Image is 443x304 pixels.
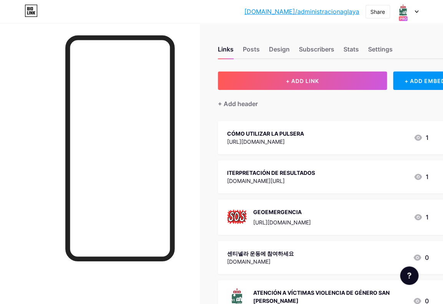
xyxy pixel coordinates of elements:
[227,207,247,227] img: GEOEMERGENCIA
[253,218,311,226] div: [URL][DOMAIN_NAME]
[299,45,334,58] div: Subscribers
[413,172,429,181] div: 1
[343,45,359,58] div: Stats
[227,177,315,185] div: [DOMAIN_NAME][URL]
[218,45,234,58] div: Links
[227,257,294,266] div: [DOMAIN_NAME]
[413,253,429,262] div: 0
[243,45,260,58] div: Posts
[227,138,304,146] div: [URL][DOMAIN_NAME]
[370,8,385,16] div: Share
[244,7,359,16] a: [DOMAIN_NAME]/administracionaglaya
[286,78,319,84] span: + ADD LINK
[227,249,294,257] div: 센티넬라 운동에 참여하세요
[218,71,387,90] button: + ADD LINK
[368,45,393,58] div: Settings
[227,130,304,138] div: CÓMO UTILIZAR LA PULSERA
[413,213,429,222] div: 1
[253,208,311,216] div: GEOEMERGENCIA
[269,45,290,58] div: Design
[413,133,429,142] div: 1
[227,169,315,177] div: ITERPRETACIÓN DE RESULTADOS
[396,4,410,19] img: administracionaglaya
[218,99,258,108] div: + Add header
